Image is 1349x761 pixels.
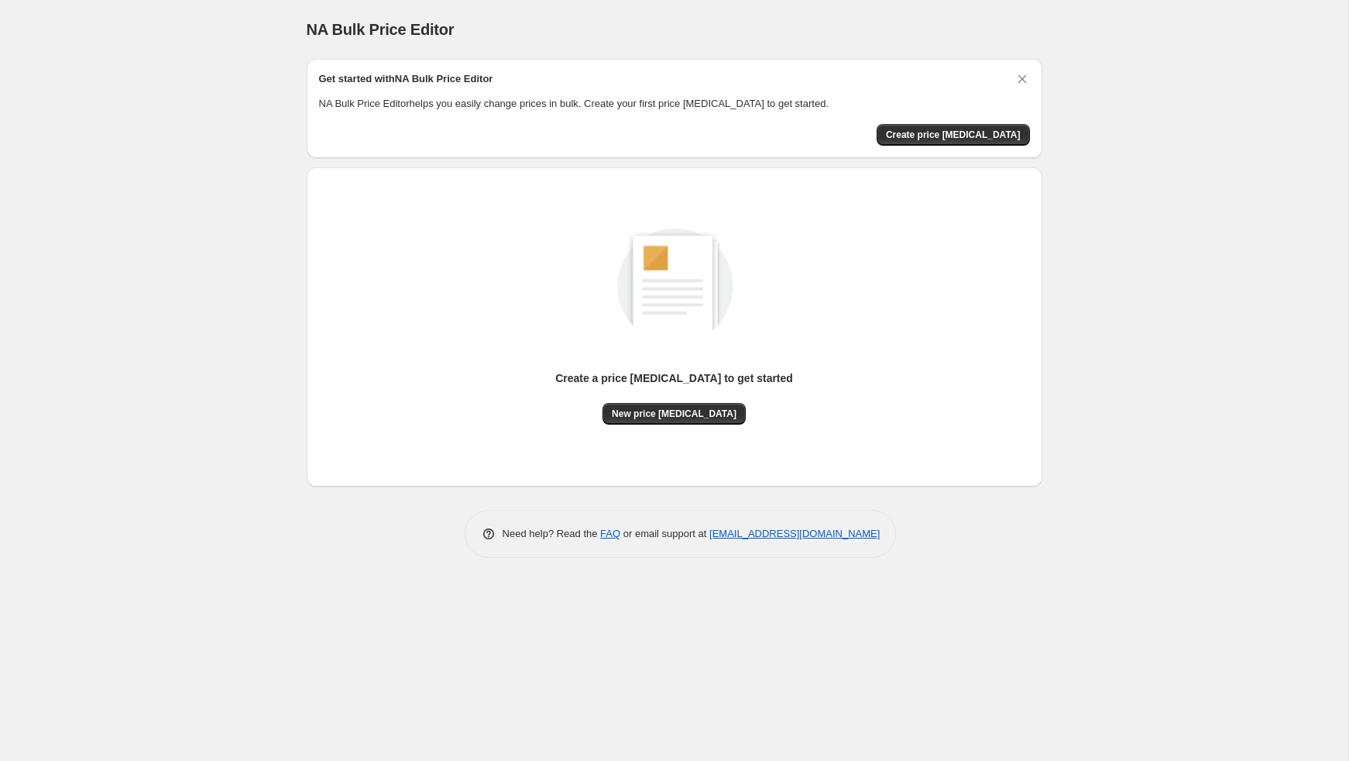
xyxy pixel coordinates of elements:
[886,129,1021,141] span: Create price [MEDICAL_DATA]
[600,528,620,539] a: FAQ
[602,403,746,425] button: New price [MEDICAL_DATA]
[1014,71,1030,87] button: Dismiss card
[555,370,793,386] p: Create a price [MEDICAL_DATA] to get started
[612,408,736,420] span: New price [MEDICAL_DATA]
[319,96,1030,112] p: NA Bulk Price Editor helps you easily change prices in bulk. Create your first price [MEDICAL_DAT...
[319,71,493,87] h2: Get started with NA Bulk Price Editor
[503,528,601,539] span: Need help? Read the
[307,21,455,38] span: NA Bulk Price Editor
[620,528,709,539] span: or email support at
[877,124,1030,146] button: Create price change job
[709,528,880,539] a: [EMAIL_ADDRESS][DOMAIN_NAME]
